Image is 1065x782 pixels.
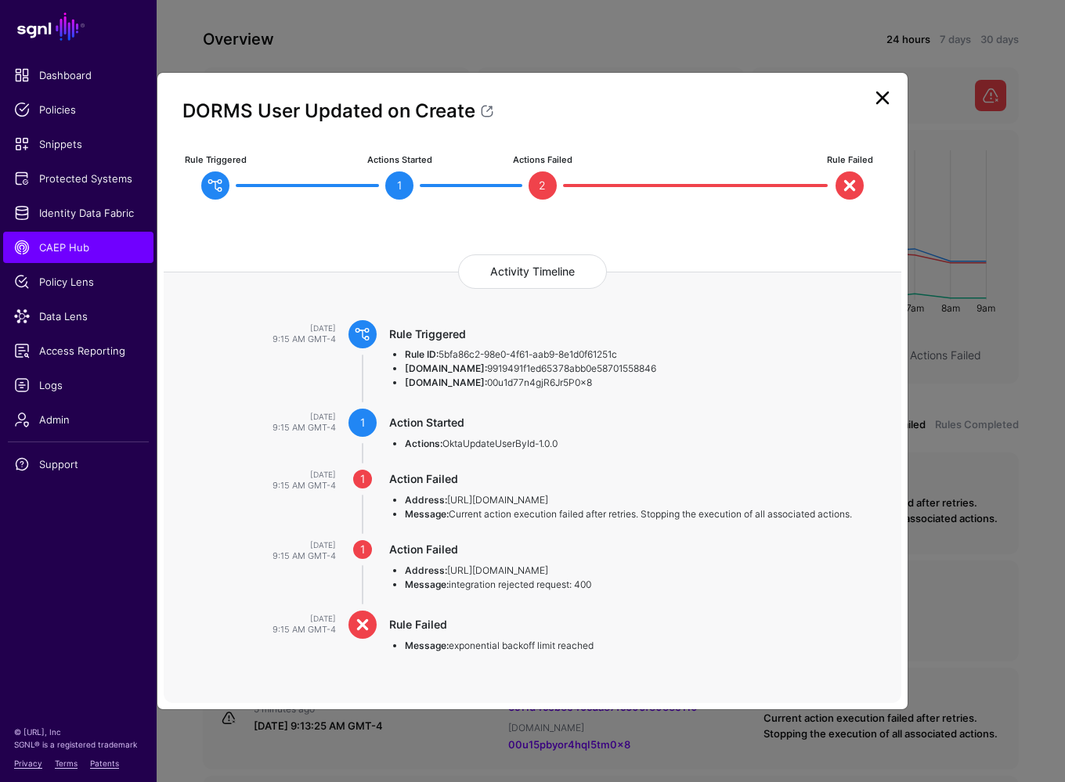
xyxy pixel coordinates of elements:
[405,377,487,388] strong: [DOMAIN_NAME]:
[405,578,449,590] strong: Message:
[405,376,871,390] li: 00u1d77n4gjR6Jr5P0x8
[442,438,558,449] span: OktaUpdateUserById-1.0.0
[405,507,871,521] li: Current action execution failed after retries. Stopping the execution of all associated actions.
[405,640,449,651] strong: Message:
[405,494,447,506] strong: Address:
[182,99,495,122] a: DORMS User Updated on Create
[164,613,336,624] div: [DATE]
[353,540,372,559] span: 1
[164,539,336,550] div: [DATE]
[164,469,336,480] div: [DATE]
[348,409,377,437] span: 1
[405,348,871,362] li: 5bfa86c2-98e0-4f61-aab9-8e1d0f61251c
[405,508,449,520] strong: Message:
[385,171,413,200] span: 1
[389,326,871,342] div: Rule Triggered
[529,171,557,200] span: 2
[389,471,871,487] div: Action Failed
[389,415,871,431] div: Action Started
[405,639,871,653] li: exponential backoff limit reached
[827,154,873,167] span: Rule Failed
[405,564,447,576] strong: Address:
[405,438,442,449] strong: Actions:
[164,422,336,433] div: 9:15 AM GMT-4
[405,578,871,592] li: integration rejected request: 400
[164,411,336,422] div: [DATE]
[458,254,607,289] h4: Activity Timeline
[164,624,336,635] div: 9:15 AM GMT-4
[405,362,487,374] strong: [DOMAIN_NAME]:
[513,154,572,167] span: Actions Failed
[164,323,336,333] div: [DATE]
[389,617,871,632] div: Rule Failed
[185,154,247,167] span: Rule Triggered
[405,348,439,360] strong: Rule ID:
[353,470,372,488] span: 1
[405,564,871,578] li: [URL][DOMAIN_NAME]
[405,493,871,507] li: [URL][DOMAIN_NAME]
[367,154,432,167] span: Actions Started
[405,362,871,376] li: 9919491f1ed65378abb0e58701558846
[164,480,336,491] div: 9:15 AM GMT-4
[389,542,871,557] div: Action Failed
[164,550,336,561] div: 9:15 AM GMT-4
[164,333,336,344] div: 9:15 AM GMT-4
